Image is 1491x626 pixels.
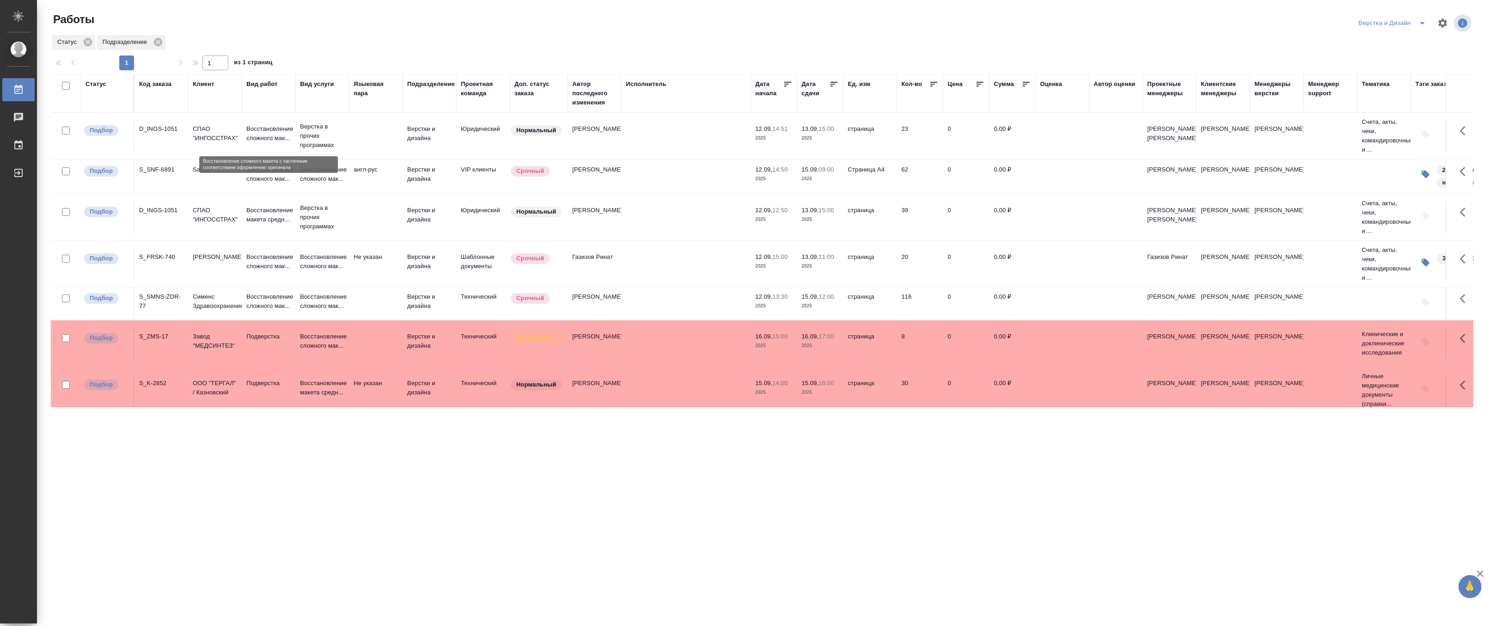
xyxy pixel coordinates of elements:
td: 116 [897,288,943,320]
td: VIP клиенты [456,160,510,193]
td: [PERSON_NAME] [568,374,621,406]
div: Можно подбирать исполнителей [83,206,129,218]
td: Верстки и дизайна [403,374,456,406]
p: Восстановление сложного мак... [300,252,344,271]
span: Посмотреть информацию [1454,14,1473,32]
td: [PERSON_NAME] [1143,288,1196,320]
td: Не указан [349,374,403,406]
p: 2025 [755,301,792,311]
div: Менеджер support [1308,80,1353,98]
div: Клиент [193,80,214,89]
p: Срочный [516,294,544,303]
td: [PERSON_NAME] [1196,201,1250,233]
p: 16.09, [755,333,773,340]
button: Добавить тэги [1416,124,1436,145]
p: Восстановление сложного мак... [300,332,344,350]
p: 11:00 [819,253,834,260]
p: 14:50 [773,166,788,173]
p: на разверстке [1442,178,1485,187]
td: страница [843,327,897,360]
p: Подбор [90,294,113,303]
td: 0,00 ₽ [989,120,1036,152]
button: Здесь прячутся важные кнопки [1454,374,1477,396]
p: Верстка в прочих программах [300,122,344,150]
div: Вид услуги [300,80,334,89]
div: Вид работ [246,80,278,89]
p: 2025 [802,262,839,271]
p: 17:00 [819,333,834,340]
div: Дата сдачи [802,80,829,98]
p: 2025 [755,134,792,143]
p: Подверстка [246,332,291,341]
p: [PERSON_NAME], [PERSON_NAME] [1147,206,1192,224]
td: Верстки и дизайна [403,288,456,320]
p: Восстановление сложного мак... [246,165,291,184]
td: 0 [943,248,989,280]
p: Нормальный [516,380,556,389]
p: Восстановление макета средн... [300,379,344,397]
p: Счета, акты, чеки, командировочные и ... [1362,199,1406,236]
p: Счета, акты, чеки, командировочные и ... [1362,117,1406,154]
div: Можно подбирать исполнителей [83,292,129,305]
div: Можно подбирать исполнителей [83,379,129,391]
td: [PERSON_NAME] [1196,248,1250,280]
p: Подбор [90,380,113,389]
td: 20 [897,248,943,280]
button: Изменить тэги [1416,164,1436,184]
p: 2025 [802,134,839,143]
td: Верстки и дизайна [403,327,456,360]
p: 13.09, [802,207,819,214]
p: Нормальный [516,207,556,216]
p: СПАО "ИНГОССТРАХ" [193,206,237,224]
div: Ед. изм [848,80,871,89]
td: Технический [456,327,510,360]
p: 2025 [802,341,839,350]
p: [PERSON_NAME] [193,252,237,262]
p: 2025 [802,301,839,311]
p: Подразделение [103,37,150,47]
p: 15:00 [773,253,788,260]
div: Можно подбирать исполнителей [83,165,129,178]
td: Технический [456,288,510,320]
td: [PERSON_NAME] [1196,374,1250,406]
td: Страница А4 [843,160,897,193]
td: страница [843,374,897,406]
div: Автор последнего изменения [572,80,617,107]
p: 16:00 [819,380,834,387]
div: Статус [86,80,106,89]
p: Верстка в прочих программах [300,203,344,231]
div: D_INGS-1051 [139,206,184,215]
p: СПАО "ИНГОССТРАХ" [193,124,237,143]
td: [PERSON_NAME] [1196,120,1250,152]
p: Личные медицинские документы (справки... [1362,372,1406,409]
td: 0 [943,201,989,233]
td: Технический [456,374,510,406]
div: D_INGS-1051 [139,124,184,134]
td: 0,00 ₽ [989,327,1036,360]
td: [PERSON_NAME] [1143,160,1196,193]
p: 15.09, [802,166,819,173]
div: Языковая пара [354,80,398,98]
p: 09:00 [819,166,834,173]
div: Можно подбирать исполнителей [83,124,129,137]
p: 15.09, [802,380,819,387]
td: 0 [943,120,989,152]
td: страница [843,288,897,320]
td: [PERSON_NAME] [568,288,621,320]
td: 0 [943,288,989,320]
span: Настроить таблицу [1432,12,1454,34]
p: Восстановление сложного мак... [246,252,291,271]
button: Добавить тэги [1416,206,1436,226]
td: Верстки и дизайна [403,248,456,280]
td: [PERSON_NAME] [568,327,621,360]
td: страница [843,201,897,233]
p: [PERSON_NAME] [1255,379,1299,388]
p: Подбор [90,333,113,343]
p: Счета, акты, чеки, командировочные и ... [1362,245,1406,282]
div: Кол-во [902,80,922,89]
td: 23 [897,120,943,152]
p: 15:00 [819,207,834,214]
p: Подбор [90,254,113,263]
p: 12.09, [755,293,773,300]
p: Срочный [516,166,544,176]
